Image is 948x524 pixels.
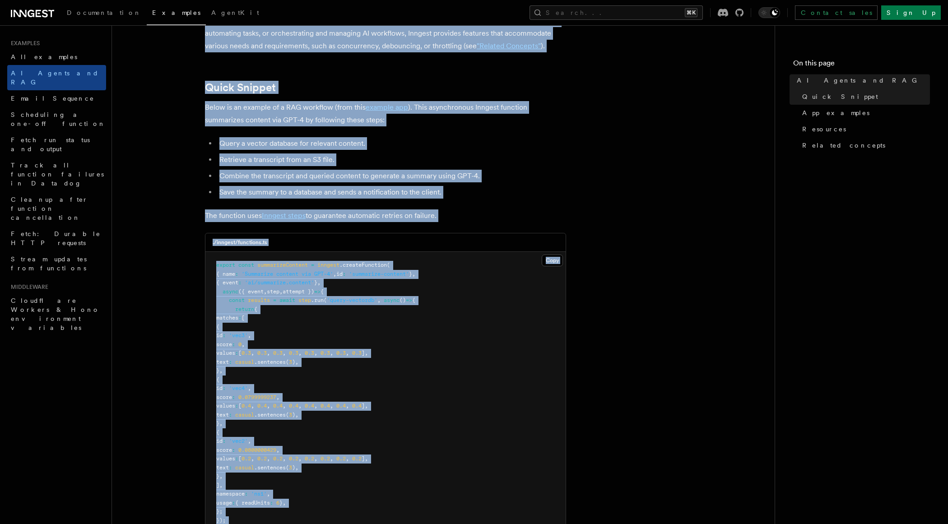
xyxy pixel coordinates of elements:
[238,447,276,453] span: 0.0800000429
[685,8,697,17] kbd: ⌘K
[317,262,339,268] span: inngest
[147,3,206,25] a: Examples
[333,271,336,277] span: ,
[286,464,289,471] span: (
[384,297,400,303] span: async
[232,500,235,506] span: :
[406,297,412,303] span: =>
[216,315,238,321] span: matches
[248,297,270,303] span: results
[321,455,330,462] span: 0.2
[270,500,273,506] span: :
[289,403,298,409] span: 0.4
[292,412,295,418] span: )
[802,108,869,117] span: App examples
[7,90,106,107] a: Email Sequence
[242,403,251,409] span: 0.4
[352,350,362,356] span: 0.3
[321,403,330,409] span: 0.4
[216,262,235,268] span: export
[336,455,346,462] span: 0.2
[7,40,40,47] span: Examples
[216,429,219,436] span: {
[248,332,251,339] span: ,
[254,464,286,471] span: .sentences
[216,324,219,330] span: {
[267,288,279,295] span: step
[305,403,314,409] span: 0.4
[216,464,229,471] span: text
[11,162,104,187] span: Track all function failures in Datadog
[365,350,368,356] span: ,
[311,297,324,303] span: .run
[216,341,232,348] span: score
[235,306,254,312] span: return
[797,76,922,85] span: AI Agents and RAG
[223,332,226,339] span: :
[242,341,245,348] span: ,
[216,385,223,391] span: id
[365,403,368,409] span: ,
[298,403,302,409] span: ,
[61,3,147,24] a: Documentation
[251,350,254,356] span: ,
[273,403,283,409] span: 0.4
[232,394,235,400] span: :
[219,473,223,479] span: ,
[245,279,314,286] span: 'ai/summarize.content'
[387,262,390,268] span: (
[229,464,232,471] span: :
[11,53,77,60] span: All examples
[289,350,298,356] span: 0.3
[216,376,219,383] span: {
[223,438,226,444] span: :
[283,455,286,462] span: ,
[216,350,235,356] span: values
[235,403,238,409] span: :
[242,455,251,462] span: 0.2
[279,500,283,506] span: }
[273,297,276,303] span: =
[257,403,267,409] span: 0.4
[11,255,87,272] span: Stream updates from functions
[238,350,242,356] span: [
[216,517,226,524] span: });
[349,271,409,277] span: 'summarize-content'
[11,196,88,221] span: Cleanup after function cancellation
[412,297,415,303] span: {
[219,482,223,488] span: ,
[11,95,94,102] span: Email Sequence
[257,262,308,268] span: summarizeContent
[248,438,251,444] span: ,
[409,271,412,277] span: }
[242,315,245,321] span: [
[216,491,245,497] span: namespace
[289,412,292,418] span: 3
[216,359,229,365] span: text
[216,473,219,479] span: }
[235,271,238,277] span: :
[283,403,286,409] span: ,
[314,403,317,409] span: ,
[211,9,259,16] span: AgentKit
[216,500,232,506] span: usage
[330,455,333,462] span: ,
[267,455,270,462] span: ,
[793,58,930,72] h4: On this page
[223,385,226,391] span: :
[289,464,292,471] span: 3
[366,103,408,111] a: example app
[292,359,295,365] span: )
[799,105,930,121] a: App examples
[257,350,267,356] span: 0.3
[217,170,566,182] li: Combine the transcript and queried content to generate a summary using GPT-4.
[793,72,930,88] a: AI Agents and RAG
[327,297,377,303] span: 'query-vectordb'
[362,455,365,462] span: ]
[11,297,100,331] span: Cloudflare Workers & Hono environment variables
[205,14,566,52] p: Inngest offers tools to support the development of AI-powered applications. Whether you're buildi...
[267,491,270,497] span: ,
[216,508,223,515] span: };
[7,292,106,336] a: Cloudflare Workers & Hono environment variables
[205,101,566,126] p: Below is an example of a RAG workflow (from this ). This asynchronous Inngest function summarizes...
